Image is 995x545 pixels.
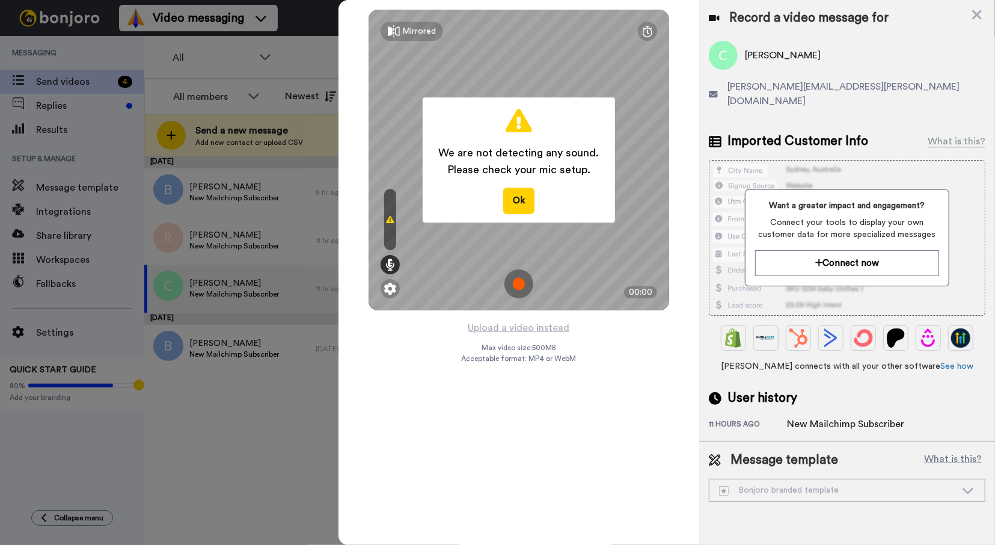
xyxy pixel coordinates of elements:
button: Ok [503,188,534,214]
img: ic_record_start.svg [504,269,533,298]
span: Message template [730,451,838,469]
span: [PERSON_NAME][EMAIL_ADDRESS][PERSON_NAME][DOMAIN_NAME] [727,79,985,108]
a: See how [940,362,973,371]
img: ic_gear.svg [384,283,396,295]
img: demo-template.svg [719,486,729,496]
span: [PERSON_NAME] connects with all your other software [709,360,985,372]
span: We are not detecting any sound. [439,144,599,161]
button: Connect now [755,250,939,276]
button: Upload a video instead [465,320,574,336]
img: Ontraport [756,328,776,348]
img: ActiveCampaign [821,328,840,348]
img: Drip [919,328,938,348]
div: Bonjoro branded template [719,484,956,496]
span: Acceptable format: MP4 or WebM [462,354,577,363]
span: Connect your tools to display your own customer data for more specialized messages [755,217,939,241]
div: What is this? [928,134,985,149]
div: 11 hours ago [709,419,787,431]
img: ConvertKit [854,328,873,348]
button: What is this? [920,451,985,469]
span: Imported Customer Info [727,132,868,150]
span: Please check your mic setup. [439,161,599,178]
img: GoHighLevel [951,328,970,348]
span: Max video size: 500 MB [482,343,556,353]
div: New Mailchimp Subscriber [787,417,904,431]
span: Want a greater impact and engagement? [755,200,939,212]
span: User history [727,389,797,407]
img: Shopify [724,328,743,348]
img: Hubspot [789,328,808,348]
div: 00:00 [624,286,657,298]
img: Patreon [886,328,905,348]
